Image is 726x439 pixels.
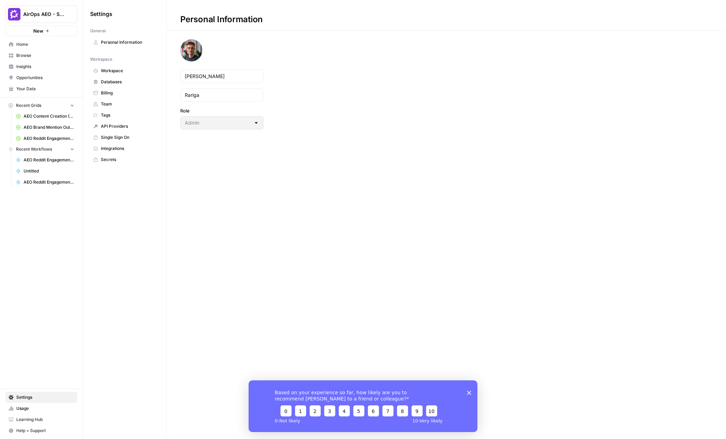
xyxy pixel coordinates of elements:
[16,146,52,152] span: Recent Workflows
[16,405,74,412] span: Usage
[6,61,77,72] a: Insights
[90,28,106,34] span: General
[180,39,202,61] img: avatar
[90,154,159,165] a: Secrets
[6,100,77,111] button: Recent Grids
[6,403,77,414] a: Usage
[33,27,43,34] span: New
[16,75,74,81] span: Opportunities
[101,134,156,141] span: Single Sign On
[13,166,77,177] a: Untitled
[16,41,74,48] span: Home
[16,428,74,434] span: Help + Support
[90,65,159,76] a: Workspace
[13,154,77,166] a: AEO Reddit Engagement - Fork
[24,157,74,163] span: AEO Reddit Engagement - Fork
[90,132,159,143] a: Single Sign On
[24,135,74,142] span: AEO Reddit Engagement (8)
[90,99,159,110] a: Team
[101,145,156,152] span: Integrations
[24,168,74,174] span: Untitled
[6,83,77,94] a: Your Data
[90,110,159,121] a: Tags
[16,86,74,92] span: Your Data
[101,79,156,85] span: Databases
[166,14,277,25] div: Personal Information
[101,123,156,129] span: API Providers
[90,76,159,87] a: Databases
[101,101,156,107] span: Team
[90,87,159,99] a: Billing
[90,143,159,154] a: Integrations
[13,133,77,144] a: AEO Reddit Engagement (8)
[90,37,159,48] a: Personal Information
[16,394,74,400] span: Settings
[101,112,156,118] span: Tags
[23,11,65,18] span: AirOps AEO - Single Brand (Gong)
[101,90,156,96] span: Billing
[24,179,74,185] span: AEO Reddit Engagement - Fork
[101,39,156,45] span: Personal Information
[101,157,156,163] span: Secrets
[6,392,77,403] a: Settings
[6,39,77,50] a: Home
[16,102,41,109] span: Recent Grids
[13,177,77,188] a: AEO Reddit Engagement - Fork
[13,111,77,122] a: AEO Content Creation (10)
[249,380,477,432] iframe: Survey from AirOps
[13,122,77,133] a: AEO Brand Mention Outreach (3)
[16,52,74,59] span: Browse
[6,50,77,61] a: Browse
[8,8,20,20] img: AirOps AEO - Single Brand (Gong) Logo
[101,68,156,74] span: Workspace
[6,414,77,425] a: Learning Hub
[16,64,74,70] span: Insights
[6,6,77,23] button: Workspace: AirOps AEO - Single Brand (Gong)
[6,26,77,36] button: New
[24,124,74,130] span: AEO Brand Mention Outreach (3)
[90,56,112,62] span: Workspace
[6,144,77,154] button: Recent Workflows
[6,72,77,83] a: Opportunities
[16,416,74,423] span: Learning Hub
[6,425,77,436] button: Help + Support
[90,10,112,18] span: Settings
[180,107,263,114] label: Role
[90,121,159,132] a: API Providers
[24,113,74,119] span: AEO Content Creation (10)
